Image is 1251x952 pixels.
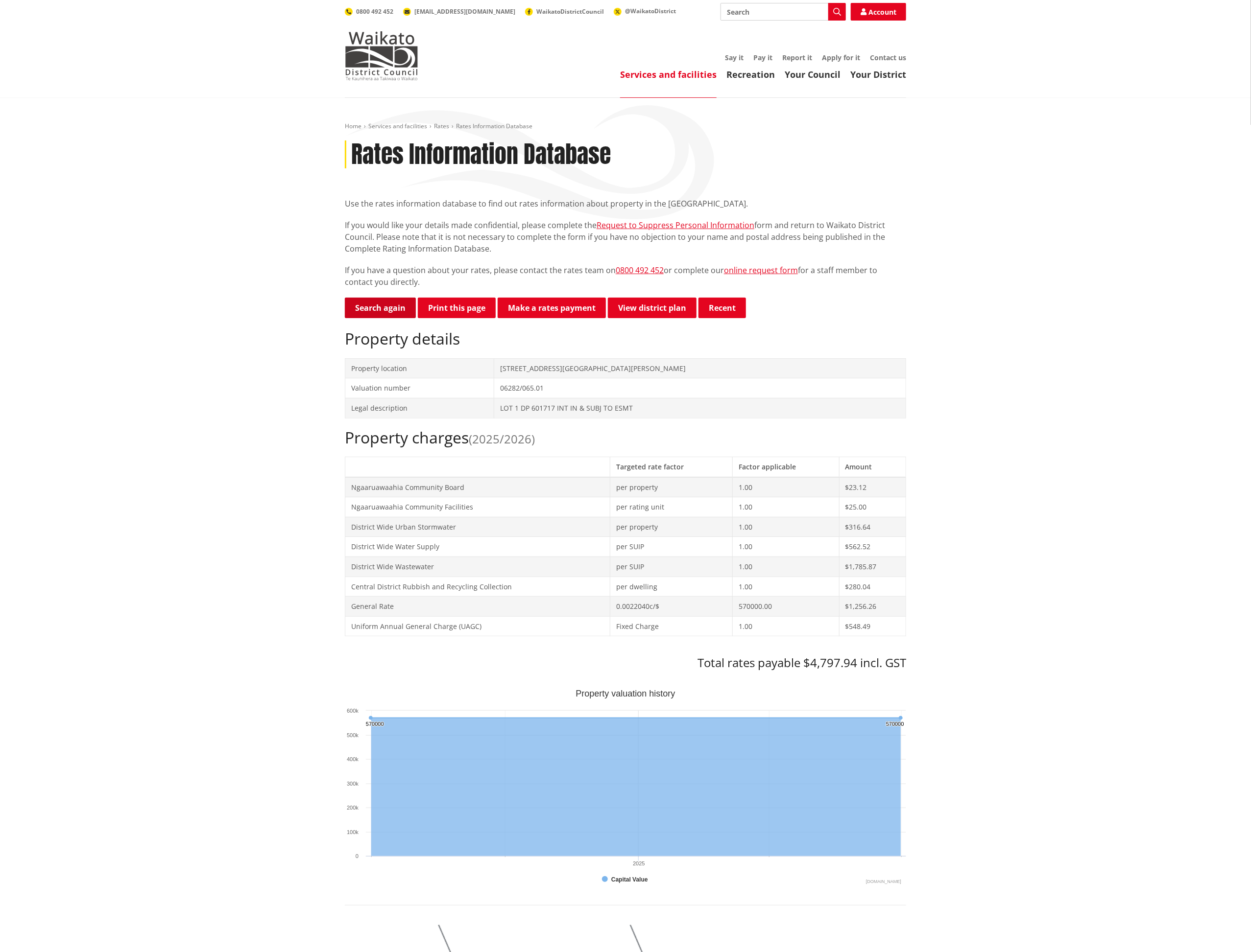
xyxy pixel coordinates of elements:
h1: Rates Information Database [351,140,611,169]
td: per property [610,477,733,497]
a: Contact us [870,53,906,62]
a: Your Council [785,69,841,80]
td: General Rate [345,597,610,617]
span: 0800 492 452 [356,7,393,16]
td: $1,256.26 [839,597,906,617]
p: If you would like your details made confidential, please complete the form and return to Waikato ... [345,219,906,255]
input: Search input [721,3,846,21]
span: WaikatoDistrictCouncil [536,7,604,16]
span: [EMAIL_ADDRESS][DOMAIN_NAME] [414,7,515,16]
a: Home [345,122,361,130]
td: $25.00 [839,497,906,517]
text: 600k [347,708,359,714]
td: 0.0022040c/$ [610,597,733,617]
td: 1.00 [732,477,839,497]
td: Fixed Charge [610,616,733,636]
p: Use the rates information database to find out rates information about property in the [GEOGRAPHI... [345,198,906,209]
a: Apply for it [822,53,860,62]
td: District Wide Wastewater [345,557,610,577]
text: Capital Value [611,876,648,883]
a: Make a rates payment [498,298,606,318]
path: Sunday, Jun 30, 12:00, 570,000. Capital Value. [369,716,373,720]
td: 1.00 [732,557,839,577]
th: Factor applicable [732,457,839,477]
td: $316.64 [839,517,906,537]
path: Monday, Jun 30, 12:00, 570,000. Capital Value. [899,716,903,720]
a: WaikatoDistrictCouncil [525,7,604,16]
h2: Property charges [345,428,906,447]
a: Recreation [726,69,775,80]
td: per SUIP [610,537,733,557]
text: 100k [347,829,359,835]
td: $562.52 [839,537,906,557]
th: Targeted rate factor [610,457,733,477]
a: [EMAIL_ADDRESS][DOMAIN_NAME] [403,7,515,16]
button: Recent [698,298,746,318]
a: Rates [434,122,449,130]
td: 570000.00 [732,597,839,617]
td: 06282/065.01 [494,378,906,398]
a: Services and facilities [368,122,427,130]
div: Property valuation history. Highcharts interactive chart. [345,690,906,885]
td: per rating unit [610,497,733,517]
a: Say it [725,53,744,62]
p: If you have a question about your rates, please contact the rates team on or complete our for a s... [345,264,906,288]
text: 200k [347,805,359,811]
a: Pay it [753,53,772,62]
td: Valuation number [345,378,494,398]
h2: Property details [345,329,906,348]
a: Report it [782,53,812,62]
text: 2025 [633,860,645,866]
a: 0800 492 452 [616,265,664,276]
a: Account [851,3,906,21]
a: Your District [850,69,906,80]
td: Uniform Annual General Charge (UAGC) [345,616,610,636]
td: $1,785.87 [839,557,906,577]
td: $280.04 [839,577,906,597]
a: Services and facilities [620,69,717,80]
svg: Interactive chart [345,690,906,885]
a: Search again [345,298,416,318]
a: online request form [724,265,798,276]
iframe: Messenger Launcher [1206,911,1241,946]
span: Rates Information Database [456,122,532,130]
span: (2025/2026) [469,431,535,447]
a: 0800 492 452 [345,7,393,16]
a: View district plan [608,298,697,318]
td: LOT 1 DP 601717 INT IN & SUBJ TO ESMT [494,398,906,418]
td: 1.00 [732,537,839,557]
td: per dwelling [610,577,733,597]
button: Print this page [418,298,496,318]
td: per property [610,517,733,537]
a: Request to Suppress Personal Information [597,220,754,231]
td: District Wide Water Supply [345,537,610,557]
a: @WaikatoDistrict [614,7,676,15]
th: Amount [839,457,906,477]
img: Waikato District Council - Te Kaunihera aa Takiwaa o Waikato [345,31,418,80]
td: Central District Rubbish and Recycling Collection [345,577,610,597]
td: 1.00 [732,517,839,537]
td: [STREET_ADDRESS][GEOGRAPHIC_DATA][PERSON_NAME] [494,358,906,378]
text: 300k [347,781,359,787]
h3: Total rates payable $4,797.94 incl. GST [345,656,906,670]
text: 570000 [366,721,384,727]
text: 570000 [886,721,904,727]
text: 400k [347,756,359,762]
nav: breadcrumb [345,122,906,131]
td: Ngaaruawaahia Community Facilities [345,497,610,517]
td: $23.12 [839,477,906,497]
td: 1.00 [732,577,839,597]
text: 500k [347,732,359,738]
span: @WaikatoDistrict [625,7,676,15]
td: Legal description [345,398,494,418]
td: per SUIP [610,557,733,577]
text: 0 [356,853,359,859]
text: Property valuation history [576,689,675,698]
td: 1.00 [732,497,839,517]
text: Chart credits: Highcharts.com [866,879,901,884]
td: Ngaaruawaahia Community Board [345,477,610,497]
td: District Wide Urban Stormwater [345,517,610,537]
td: Property location [345,358,494,378]
td: $548.49 [839,616,906,636]
td: 1.00 [732,616,839,636]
